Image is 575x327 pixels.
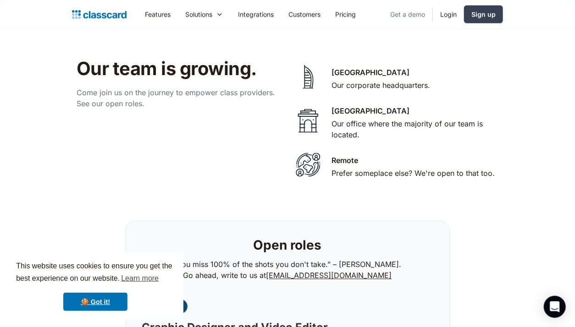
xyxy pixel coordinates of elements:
h2: Open roles [254,238,322,254]
p: Come join us on the journey to empower class providers. See our open roles. [77,87,283,109]
span: This website uses cookies to ensure you get the best experience on our website. [16,261,175,285]
a: Login [433,4,464,25]
a: Integrations [231,4,281,25]
div: Our corporate headquarters. [332,80,430,91]
a: Get a demo [383,4,432,25]
div: Solutions [185,10,212,19]
div: Solutions [178,4,231,25]
h2: Our team is growing. [77,58,368,80]
a: dismiss cookie message [63,293,127,311]
div: cookieconsent [7,252,183,320]
a: Sign up [464,5,503,23]
a: learn more about cookies [120,272,160,285]
a: [EMAIL_ADDRESS][DOMAIN_NAME] [266,271,392,280]
a: Pricing [328,4,363,25]
div: Remote [332,155,358,166]
div: Our office where the majority of our team is located. [332,118,498,140]
div: [GEOGRAPHIC_DATA] [332,67,409,78]
div: Prefer someplace else? We're open to that too. [332,168,495,179]
div: Sign up [471,10,496,19]
a: home [72,8,127,21]
div: [GEOGRAPHIC_DATA] [332,105,409,116]
p: “You miss 100% of the shots you don't take.” – [PERSON_NAME]. Go ahead, write to us at [174,259,401,281]
a: Customers [281,4,328,25]
a: Features [138,4,178,25]
div: Open Intercom Messenger [544,296,566,318]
